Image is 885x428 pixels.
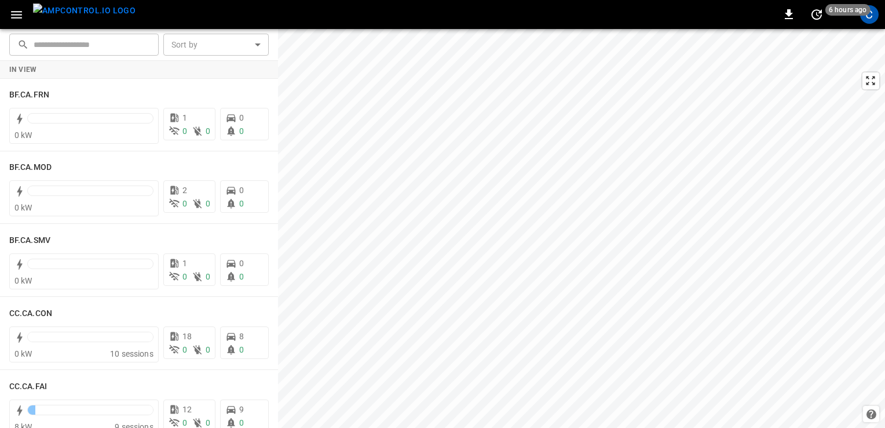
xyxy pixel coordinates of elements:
button: set refresh interval [807,5,826,24]
span: 1 [182,113,187,122]
span: 0 [239,272,244,281]
span: 0 [182,345,187,354]
span: 0 [239,345,244,354]
span: 10 sessions [110,349,153,358]
span: 0 [182,126,187,136]
span: 0 [206,418,210,427]
span: 0 [239,186,244,195]
h6: BF.CA.MOD [9,161,52,174]
div: profile-icon [860,5,879,24]
span: 12 [182,405,192,414]
span: 0 [182,418,187,427]
span: 0 [206,272,210,281]
span: 0 [182,272,187,281]
span: 8 [239,332,244,341]
h6: BF.CA.SMV [9,234,50,247]
span: 0 kW [14,276,32,285]
span: 0 kW [14,130,32,140]
span: 0 [182,199,187,208]
span: 1 [182,259,187,268]
span: 0 kW [14,349,32,358]
span: 0 [239,259,244,268]
h6: CC.CA.FAI [9,380,47,393]
span: 18 [182,332,192,341]
h6: CC.CA.CON [9,307,52,320]
span: 2 [182,186,187,195]
span: 0 [206,199,210,208]
strong: In View [9,66,37,74]
span: 0 [239,113,244,122]
span: 0 kW [14,203,32,212]
span: 0 [206,126,210,136]
img: ampcontrol.io logo [33,3,136,18]
span: 0 [239,418,244,427]
span: 0 [206,345,210,354]
span: 0 [239,199,244,208]
canvas: Map [278,29,885,428]
span: 0 [239,126,244,136]
span: 6 hours ago [825,4,871,16]
h6: BF.CA.FRN [9,89,49,101]
span: 9 [239,405,244,414]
